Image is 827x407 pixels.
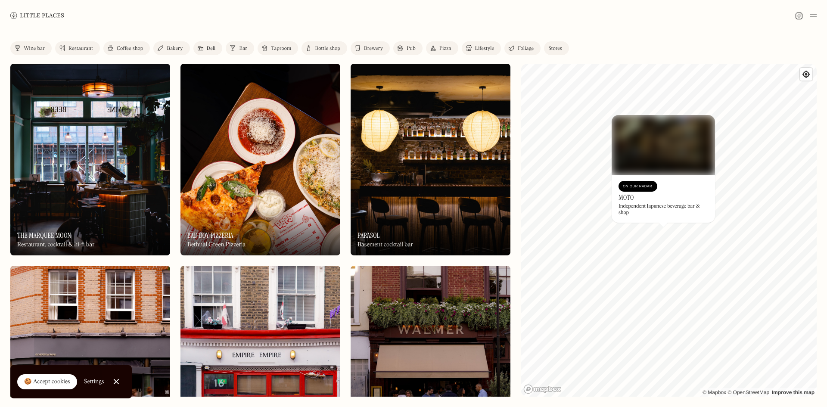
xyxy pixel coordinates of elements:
a: Bad Boy PizzeriaBad Boy PizzeriaBad Boy PizzeriaBethnal Green Pizzeria [180,64,340,255]
a: Pizza [426,41,458,55]
a: The Marquee MoonThe Marquee MoonThe Marquee MoonRestaurant, cocktail & hi-fi bar [10,64,170,255]
a: Wine bar [10,41,52,55]
a: Bar [226,41,254,55]
a: Settings [84,372,104,391]
div: Bethnal Green Pizzeria [187,241,246,249]
a: 🍪 Accept cookies [17,374,77,390]
a: Restaurant [55,41,100,55]
div: Independent Japanese beverage bar & shop [619,203,708,216]
a: Pub [393,41,423,55]
div: Bar [239,46,247,51]
div: Stores [548,46,562,51]
a: Coffee shop [103,41,150,55]
div: Deli [207,46,216,51]
div: Pub [407,46,416,51]
a: ParasolParasolParasolBasement cocktail bar [351,64,510,255]
a: Deli [193,41,223,55]
div: Restaurant [68,46,93,51]
div: Settings [84,379,104,385]
canvas: Map [521,64,817,397]
a: Close Cookie Popup [108,373,125,390]
div: Wine bar [24,46,45,51]
a: Bakery [153,41,190,55]
img: Parasol [351,64,510,255]
div: Bottle shop [315,46,340,51]
div: Brewery [364,46,383,51]
a: MotoMotoOn Our RadarMotoIndependent Japanese beverage bar & shop [612,115,715,223]
div: Bakery [167,46,183,51]
div: Foliage [518,46,534,51]
a: Mapbox [703,389,726,395]
a: Lifestyle [462,41,501,55]
div: On Our Radar [623,182,653,191]
a: Bottle shop [302,41,347,55]
div: 🍪 Accept cookies [24,378,70,386]
button: Find my location [800,68,812,81]
div: Pizza [439,46,451,51]
img: Moto [612,115,715,175]
h3: Moto [619,193,634,202]
a: Mapbox homepage [523,384,561,394]
div: Coffee shop [117,46,143,51]
img: The Marquee Moon [10,64,170,255]
a: Stores [544,41,569,55]
img: Bad Boy Pizzeria [180,64,340,255]
a: Improve this map [772,389,815,395]
div: Lifestyle [475,46,494,51]
h3: Parasol [358,231,380,239]
div: Taproom [271,46,291,51]
a: Taproom [258,41,298,55]
h3: The Marquee Moon [17,231,71,239]
a: Foliage [504,41,541,55]
div: Basement cocktail bar [358,241,413,249]
a: Brewery [351,41,390,55]
h3: Bad Boy Pizzeria [187,231,233,239]
div: Restaurant, cocktail & hi-fi bar [17,241,95,249]
a: OpenStreetMap [728,389,769,395]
